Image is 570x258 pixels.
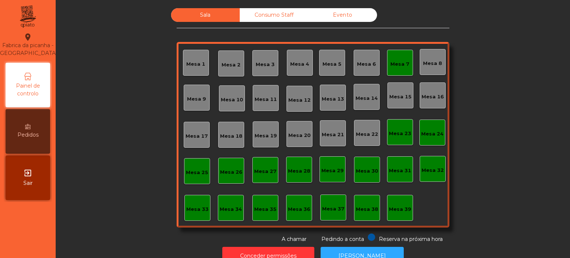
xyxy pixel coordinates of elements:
div: Mesa 38 [356,206,378,213]
div: Mesa 8 [423,60,442,67]
div: Mesa 23 [389,130,411,137]
div: Mesa 37 [322,205,344,213]
div: Mesa 35 [254,206,276,213]
div: Mesa 28 [288,167,310,175]
div: Mesa 9 [187,95,206,103]
div: Mesa 12 [288,97,311,104]
div: Mesa 34 [220,206,242,213]
div: Mesa 16 [422,93,444,101]
div: Mesa 33 [186,206,209,213]
div: Mesa 21 [322,131,344,138]
div: Mesa 18 [220,133,242,140]
div: Mesa 14 [356,95,378,102]
i: exit_to_app [23,169,32,177]
div: Mesa 2 [222,61,240,69]
div: Mesa 19 [255,132,277,140]
img: qpiato [19,4,37,30]
span: Pedidos [17,131,39,139]
div: Mesa 6 [357,61,376,68]
div: Consumo Staff [240,8,308,22]
div: Mesa 20 [288,132,311,139]
div: Mesa 29 [321,167,344,174]
div: Mesa 13 [322,95,344,103]
div: Mesa 25 [186,169,208,176]
div: Mesa 11 [255,96,277,103]
i: location_on [23,33,32,42]
span: Sair [23,179,33,187]
div: Mesa 36 [288,206,310,213]
div: Mesa 39 [389,206,411,213]
div: Mesa 30 [356,167,378,175]
span: Reserva na próxima hora [379,236,443,242]
div: Mesa 5 [322,61,341,68]
div: Mesa 3 [256,61,275,68]
div: Mesa 1 [186,61,205,68]
div: Mesa 27 [254,168,276,175]
span: Pedindo a conta [321,236,364,242]
div: Mesa 26 [220,169,242,176]
div: Evento [308,8,377,22]
div: Mesa 15 [389,93,412,101]
div: Mesa 4 [290,61,309,68]
div: Mesa 22 [356,131,378,138]
div: Mesa 10 [221,96,243,104]
div: Mesa 24 [421,130,443,138]
span: A chamar [282,236,307,242]
div: Sala [171,8,240,22]
div: Mesa 7 [390,61,409,68]
div: Mesa 32 [422,167,444,174]
span: Painel de controlo [7,82,48,98]
div: Mesa 17 [186,133,208,140]
div: Mesa 31 [389,167,411,174]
